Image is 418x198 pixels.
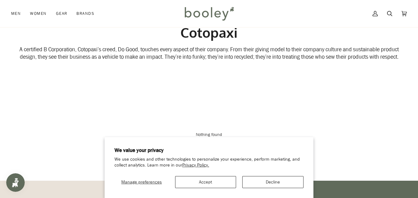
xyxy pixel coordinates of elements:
[30,11,46,17] span: Women
[56,11,67,17] span: Gear
[76,11,94,17] span: Brands
[11,24,407,41] h1: Cotopaxi
[11,11,21,17] span: Men
[182,162,209,168] a: Privacy Policy.
[182,5,236,23] img: Booley
[196,132,222,137] span: Nothing found
[6,173,25,192] iframe: Button to open loyalty program pop-up
[114,157,304,168] p: We use cookies and other technologies to personalize your experience, perform marketing, and coll...
[242,176,304,188] button: Decline
[11,46,407,61] p: A certified B Corporation, Cotopaxi’s creed, Do Good, touches every aspect of their company. From...
[114,147,304,154] h2: We value your privacy
[121,179,162,185] span: Manage preferences
[114,176,169,188] button: Manage preferences
[175,176,236,188] button: Accept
